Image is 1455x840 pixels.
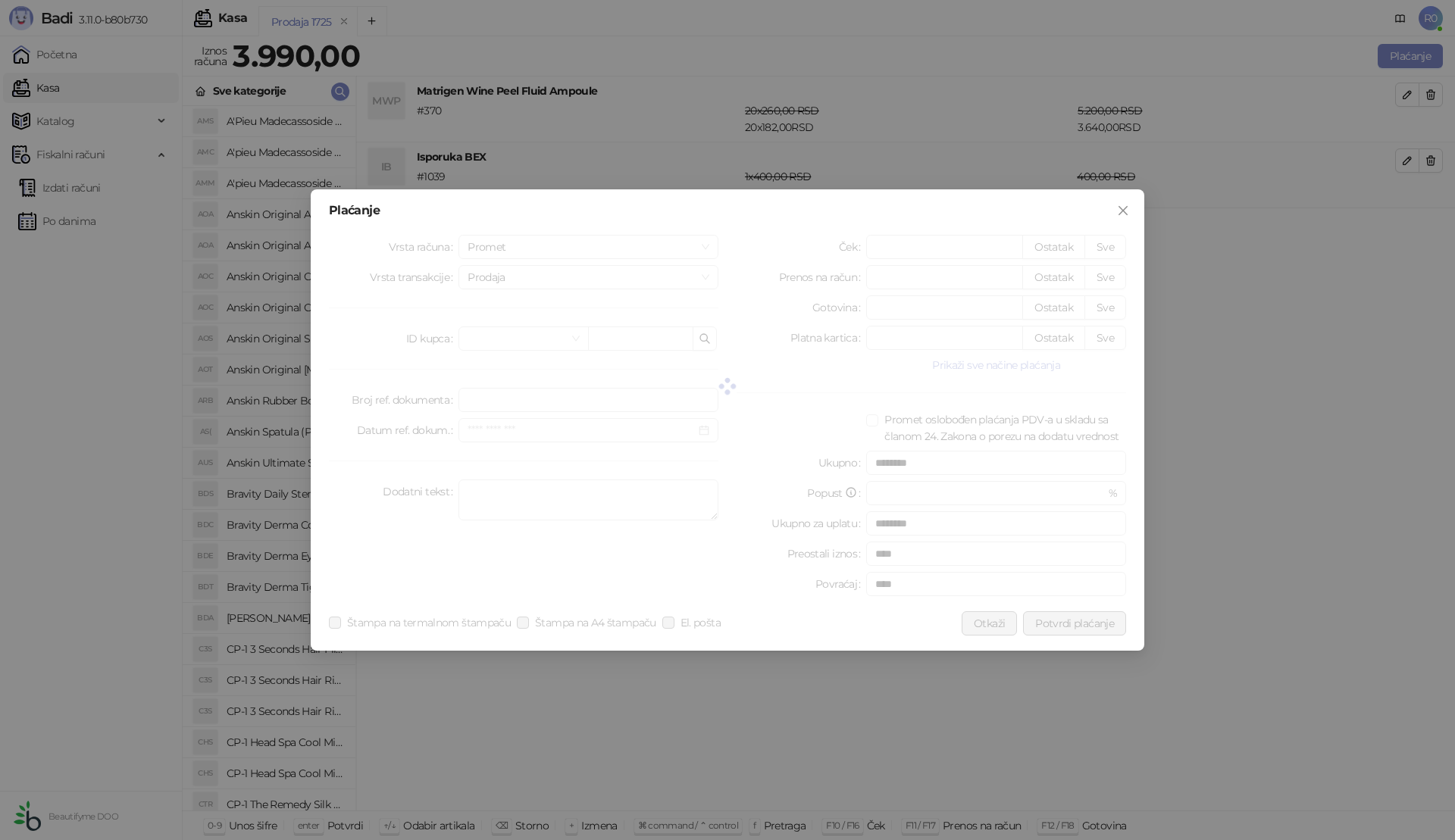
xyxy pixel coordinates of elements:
[674,614,727,631] span: El. pošta
[341,614,517,631] span: Štampa na termalnom štampaču
[529,614,662,631] span: Štampa na A4 štampaču
[962,611,1017,635] button: Otkaži
[1111,205,1135,217] span: Zatvori
[1023,611,1126,635] button: Potvrdi plaćanje
[1111,198,1135,223] button: Close
[329,205,1126,217] div: Plaćanje
[1117,205,1129,217] span: close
